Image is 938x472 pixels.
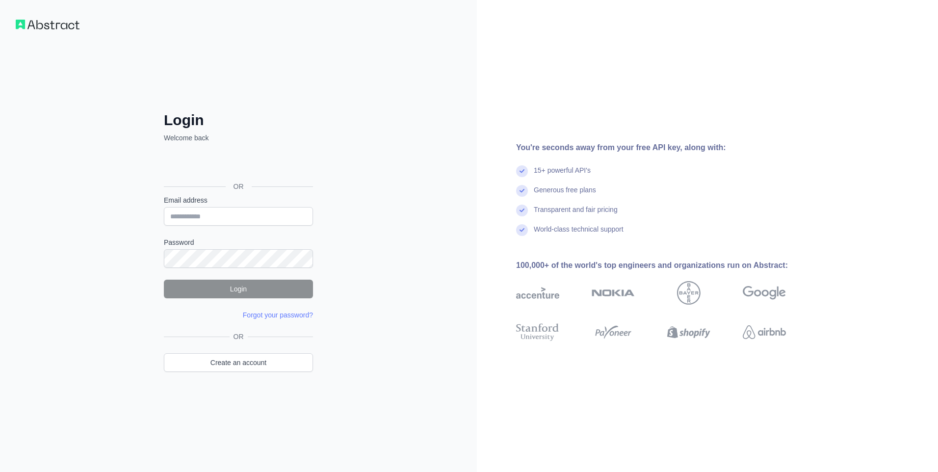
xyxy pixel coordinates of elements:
[592,281,635,305] img: nokia
[164,237,313,247] label: Password
[516,260,817,271] div: 100,000+ of the world's top engineers and organizations run on Abstract:
[516,185,528,197] img: check mark
[159,154,316,175] iframe: Sign in with Google Button
[534,205,618,224] div: Transparent and fair pricing
[230,332,248,341] span: OR
[516,224,528,236] img: check mark
[592,321,635,343] img: payoneer
[534,185,596,205] div: Generous free plans
[667,321,710,343] img: shopify
[243,311,313,319] a: Forgot your password?
[516,165,528,177] img: check mark
[743,321,786,343] img: airbnb
[164,133,313,143] p: Welcome back
[516,281,559,305] img: accenture
[516,205,528,216] img: check mark
[164,195,313,205] label: Email address
[164,111,313,129] h2: Login
[164,353,313,372] a: Create an account
[226,182,252,191] span: OR
[534,165,591,185] div: 15+ powerful API's
[516,321,559,343] img: stanford university
[743,281,786,305] img: google
[164,280,313,298] button: Login
[677,281,701,305] img: bayer
[16,20,79,29] img: Workflow
[534,224,624,244] div: World-class technical support
[516,142,817,154] div: You're seconds away from your free API key, along with:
